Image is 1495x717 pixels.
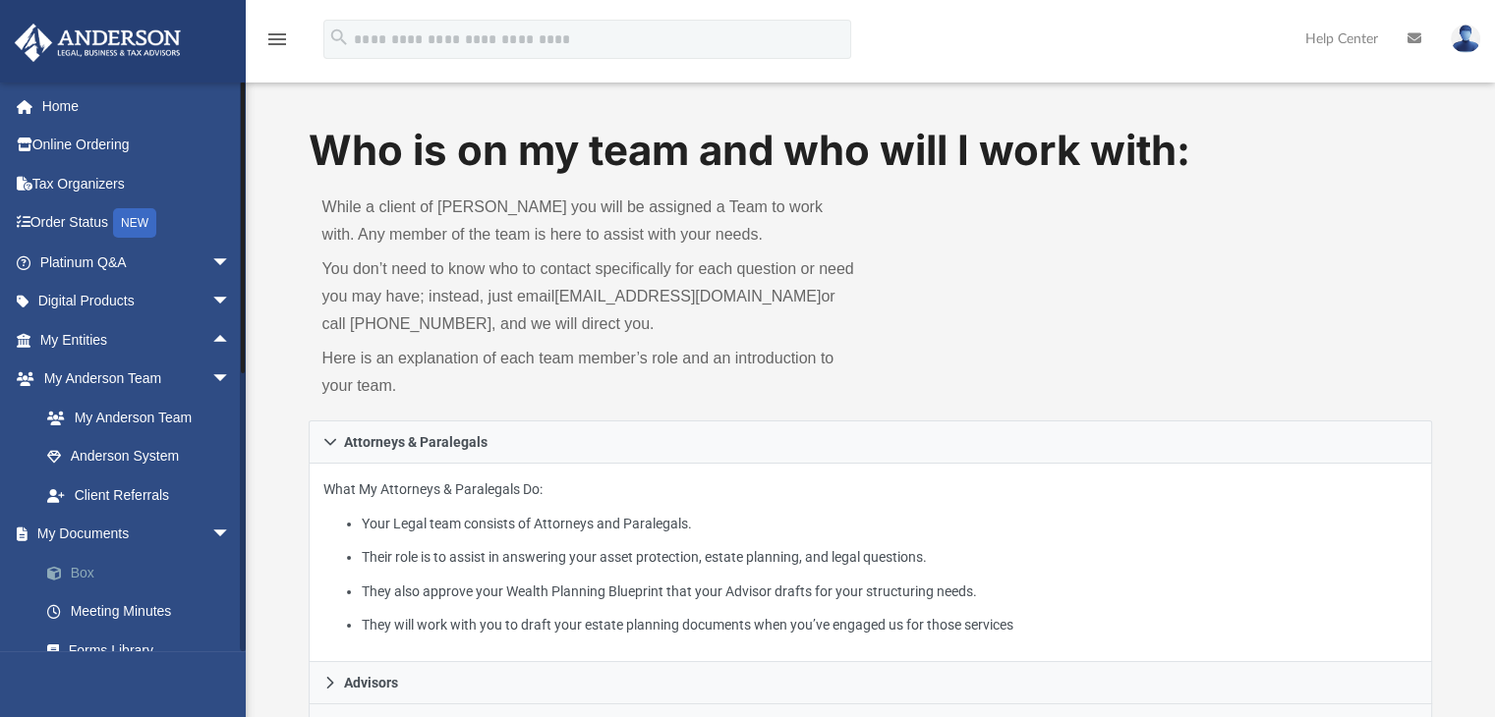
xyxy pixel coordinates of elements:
[309,122,1433,180] h1: Who is on my team and who will I work with:
[328,27,350,48] i: search
[309,420,1433,464] a: Attorneys & Paralegals
[14,320,260,359] a: My Entitiesarrow_drop_up
[28,592,260,632] a: Meeting Minutes
[211,359,251,400] span: arrow_drop_down
[211,320,251,360] span: arrow_drop_up
[344,676,398,689] span: Advisors
[28,437,251,476] a: Anderson System
[14,515,260,554] a: My Documentsarrow_drop_down
[14,126,260,165] a: Online Ordering
[362,512,1418,536] li: Your Legal team consists of Attorneys and Paralegals.
[323,477,1418,637] p: What My Attorneys & Paralegals Do:
[554,288,821,304] a: [EMAIL_ADDRESS][DOMAIN_NAME]
[14,359,251,399] a: My Anderson Teamarrow_drop_down
[211,282,251,322] span: arrow_drop_down
[113,208,156,238] div: NEW
[322,255,857,338] p: You don’t need to know who to contact specifically for each question or need you may have; instea...
[14,243,260,282] a: Platinum Q&Aarrow_drop_down
[265,37,289,51] a: menu
[322,193,857,248] p: While a client of [PERSON_NAME] you will be assigned a Team to work with. Any member of the team ...
[211,243,251,283] span: arrow_drop_down
[265,28,289,51] i: menu
[28,398,241,437] a: My Anderson Team
[14,164,260,203] a: Tax Organizers
[9,24,187,62] img: Anderson Advisors Platinum Portal
[14,282,260,321] a: Digital Productsarrow_drop_down
[309,464,1433,663] div: Attorneys & Paralegals
[28,553,260,592] a: Box
[211,515,251,555] span: arrow_drop_down
[28,475,251,515] a: Client Referrals
[362,579,1418,604] li: They also approve your Wealth Planning Blueprint that your Advisor drafts for your structuring ne...
[14,86,260,126] a: Home
[14,203,260,244] a: Order StatusNEW
[344,435,488,449] span: Attorneys & Paralegals
[322,345,857,400] p: Here is an explanation of each team member’s role and an introduction to your team.
[28,631,251,670] a: Forms Library
[309,662,1433,704] a: Advisors
[362,545,1418,570] li: Their role is to assist in answering your asset protection, estate planning, and legal questions.
[362,613,1418,637] li: They will work with you to draft your estate planning documents when you’ve engaged us for those ...
[1451,25,1480,53] img: User Pic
